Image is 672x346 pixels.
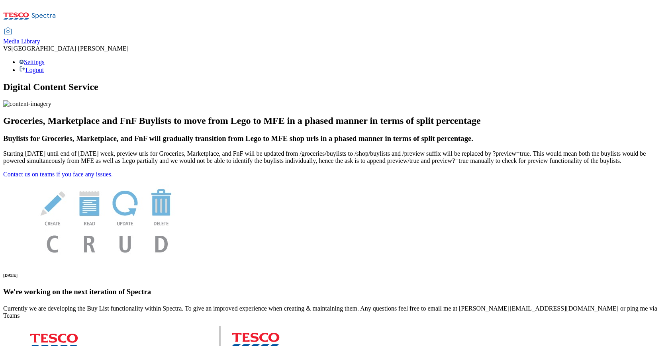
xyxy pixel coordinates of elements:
[3,287,669,296] h3: We're working on the next iteration of Spectra
[3,273,669,278] h6: [DATE]
[3,171,113,178] a: Contact us on teams if you face any issues.
[3,150,669,164] p: Starting [DATE] until end of [DATE] week, preview urls for Groceries, Marketplace, and FnF will b...
[3,115,669,126] h2: Groceries, Marketplace and FnF Buylists to move from Lego to MFE in a phased manner in terms of s...
[19,59,45,65] a: Settings
[3,28,40,45] a: Media Library
[3,82,669,92] h1: Digital Content Service
[3,178,210,261] img: News Image
[3,45,11,52] span: VS
[3,38,40,45] span: Media Library
[3,305,669,319] p: Currently we are developing the Buy List functionality within Spectra. To give an improved experi...
[19,66,44,73] a: Logout
[3,134,669,143] h3: Buylists for Groceries, Marketplace, and FnF will gradually transition from Lego to MFE shop urls...
[11,45,128,52] span: [GEOGRAPHIC_DATA] [PERSON_NAME]
[3,100,51,108] img: content-imagery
